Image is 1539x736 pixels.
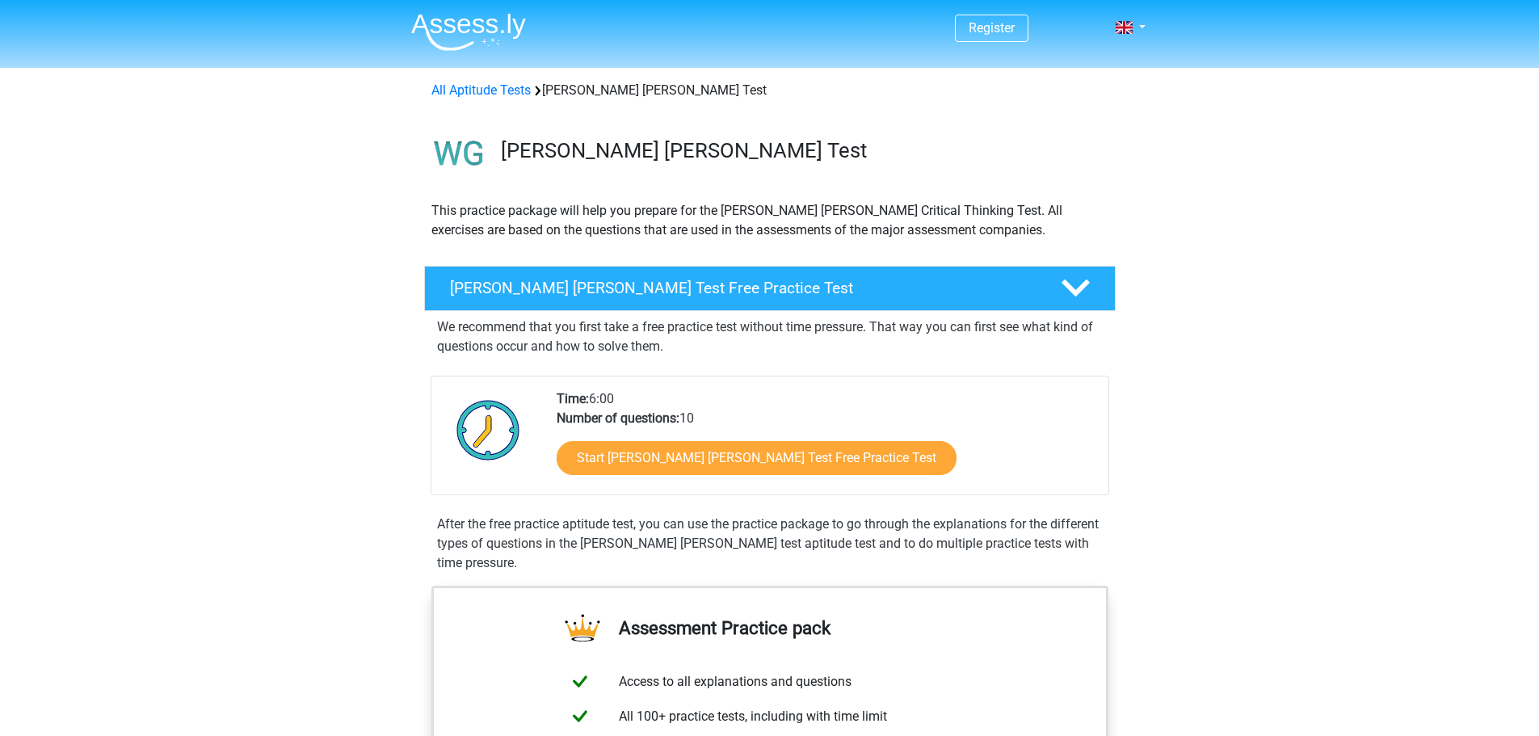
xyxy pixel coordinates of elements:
div: 6:00 10 [545,389,1108,494]
b: Time: [557,391,589,406]
h3: [PERSON_NAME] [PERSON_NAME] Test [501,138,1103,163]
h4: [PERSON_NAME] [PERSON_NAME] Test Free Practice Test [450,279,1035,297]
img: Clock [448,389,529,470]
div: [PERSON_NAME] [PERSON_NAME] Test [425,81,1115,100]
a: All Aptitude Tests [431,82,531,98]
b: Number of questions: [557,410,679,426]
p: We recommend that you first take a free practice test without time pressure. That way you can fir... [437,318,1103,356]
img: watson glaser test [425,120,494,188]
img: Assessly [411,13,526,51]
a: Register [969,20,1015,36]
a: [PERSON_NAME] [PERSON_NAME] Test Free Practice Test [418,266,1122,311]
p: This practice package will help you prepare for the [PERSON_NAME] [PERSON_NAME] Critical Thinking... [431,201,1108,240]
div: After the free practice aptitude test, you can use the practice package to go through the explana... [431,515,1109,573]
a: Start [PERSON_NAME] [PERSON_NAME] Test Free Practice Test [557,441,957,475]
